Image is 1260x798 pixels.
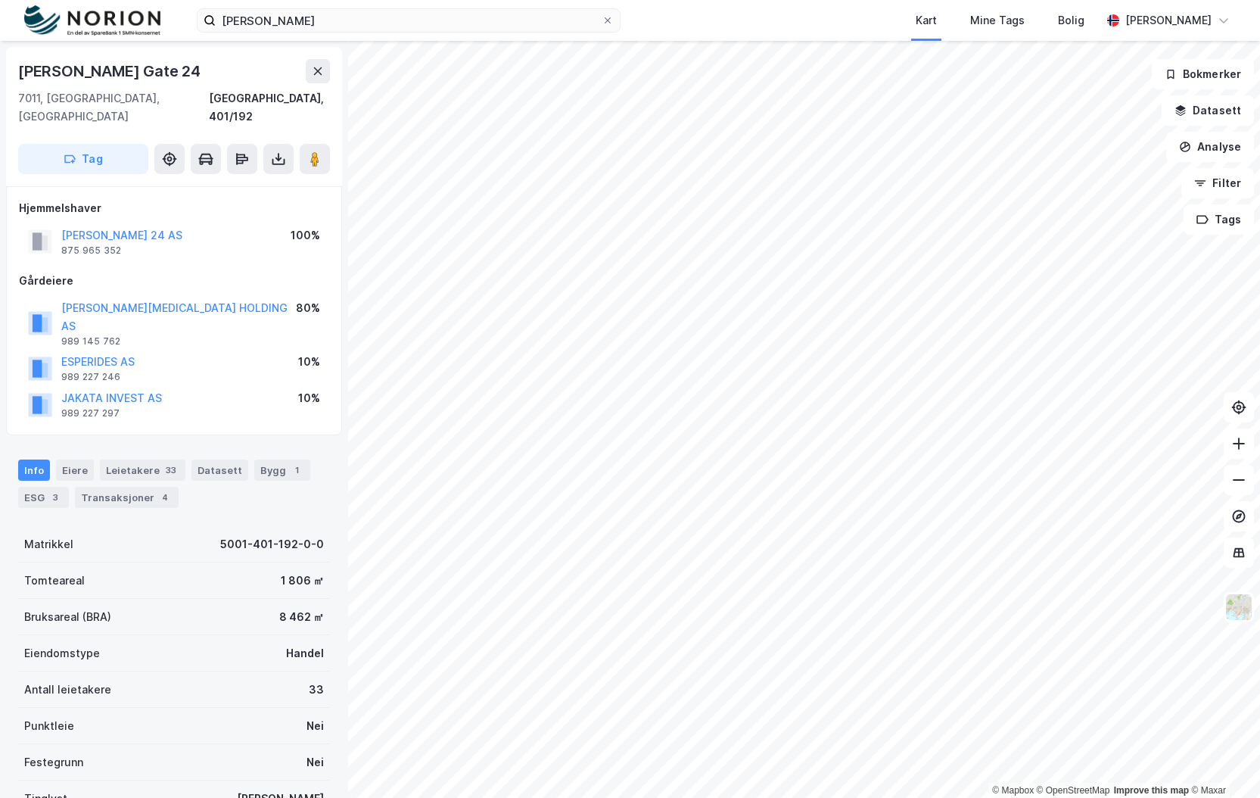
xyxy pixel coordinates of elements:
[24,608,111,626] div: Bruksareal (BRA)
[286,644,324,662] div: Handel
[306,753,324,772] div: Nei
[916,11,937,30] div: Kart
[306,717,324,735] div: Nei
[19,199,329,217] div: Hjemmelshaver
[216,9,602,32] input: Søk på adresse, matrikkel, gårdeiere, leietakere eller personer
[281,572,324,590] div: 1 806 ㎡
[61,245,121,257] div: 875 965 352
[1058,11,1084,30] div: Bolig
[24,753,83,772] div: Festegrunn
[1114,785,1189,796] a: Improve this map
[296,299,320,317] div: 80%
[75,487,179,508] div: Transaksjoner
[1125,11,1212,30] div: [PERSON_NAME]
[163,463,179,478] div: 33
[1166,132,1254,162] button: Analyse
[24,644,100,662] div: Eiendomstype
[24,572,85,590] div: Tomteareal
[291,226,320,245] div: 100%
[298,389,320,407] div: 10%
[56,460,94,481] div: Eiere
[18,59,204,83] div: [PERSON_NAME] Gate 24
[24,535,73,553] div: Matrikkel
[1152,59,1254,89] button: Bokmerker
[24,681,111,699] div: Antall leietakere
[1224,593,1253,622] img: Z
[1184,725,1260,798] iframe: Chat Widget
[61,371,120,383] div: 989 227 246
[61,407,120,419] div: 989 227 297
[24,5,160,36] img: norion-logo.80e7a08dc31c2e691866.png
[18,487,69,508] div: ESG
[298,353,320,371] div: 10%
[254,460,310,481] div: Bygg
[1037,785,1110,796] a: OpenStreetMap
[18,460,50,481] div: Info
[992,785,1034,796] a: Mapbox
[279,608,324,626] div: 8 462 ㎡
[220,535,324,553] div: 5001-401-192-0-0
[289,463,304,478] div: 1
[309,681,324,699] div: 33
[1184,204,1254,235] button: Tags
[157,490,173,505] div: 4
[100,460,185,481] div: Leietakere
[191,460,248,481] div: Datasett
[18,89,209,126] div: 7011, [GEOGRAPHIC_DATA], [GEOGRAPHIC_DATA]
[48,490,63,505] div: 3
[61,335,120,348] div: 989 145 762
[18,144,148,174] button: Tag
[1162,95,1254,126] button: Datasett
[209,89,330,126] div: [GEOGRAPHIC_DATA], 401/192
[19,272,329,290] div: Gårdeiere
[24,717,74,735] div: Punktleie
[1181,168,1254,198] button: Filter
[970,11,1025,30] div: Mine Tags
[1184,725,1260,798] div: Kontrollprogram for chat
